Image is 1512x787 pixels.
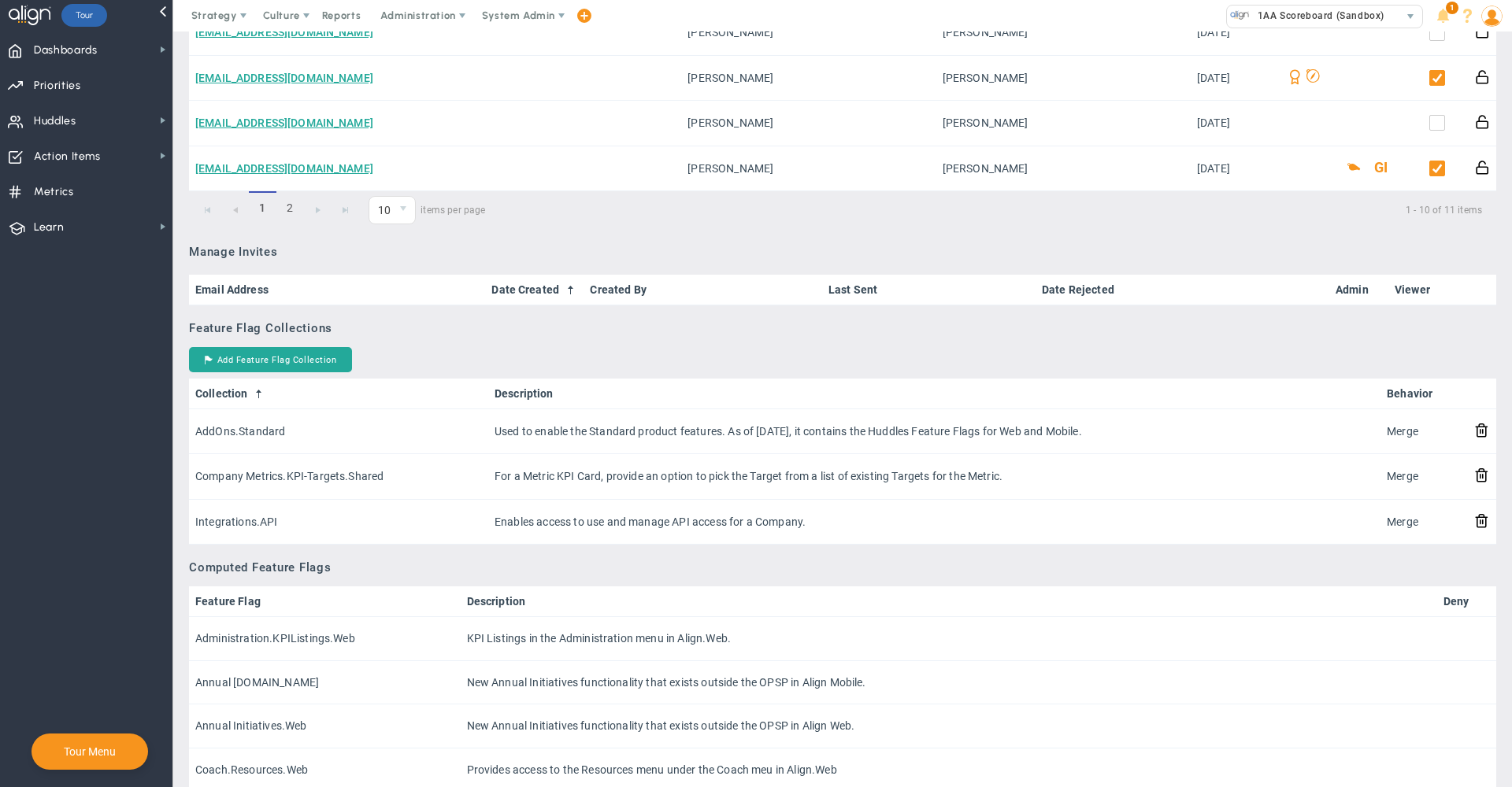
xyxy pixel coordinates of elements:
th: Deny [1437,586,1496,617]
td: Merge [1380,454,1468,499]
h3: Feature Flag Collections [189,321,1496,335]
th: Description [461,586,1437,617]
span: 1AA Scoreboard (Sandbox) [1250,6,1384,26]
td: [PERSON_NAME] [936,101,1191,146]
span: Culture [263,9,300,21]
td: AddOns.Standard [189,409,488,454]
span: System Admin [482,9,555,21]
td: Company Metrics.KPI-Targets.Shared [189,454,488,499]
a: Go to the next page [304,197,332,224]
td: For a Metric KPI Card, provide an option to pick the Target from a list of existing Targets for t... [488,454,1380,499]
td: [PERSON_NAME] [936,146,1191,191]
a: [EMAIL_ADDRESS][DOMAIN_NAME] [195,162,373,175]
td: [DATE] [1191,146,1277,191]
td: [DATE] [1191,101,1277,146]
span: items per page [369,196,486,224]
td: Annual [DOMAIN_NAME] [189,661,461,704]
span: Decision Maker [1303,68,1320,87]
td: New Annual Initiatives functionality that exists outside the OPSP in Align Mobile. [461,661,1437,704]
span: Priorities [34,69,81,102]
span: 1 [1446,2,1458,14]
td: Administration.KPIListings.Web [189,617,461,660]
a: Last Sent [828,283,1029,296]
a: Behavior [1387,387,1461,400]
span: 1 - 10 of 11 items [505,201,1482,220]
td: [PERSON_NAME] [681,146,936,191]
td: [DATE] [1191,10,1277,55]
a: Created By [590,283,815,296]
td: KPI Listings in the Administration menu in Align.Web. [461,617,1437,660]
a: [EMAIL_ADDRESS][DOMAIN_NAME] [195,116,373,129]
span: Learn [34,211,64,244]
span: 10 [369,197,392,224]
td: Enables access to use and manage API access for a Company. [488,500,1380,545]
img: 48978.Person.photo [1481,6,1503,27]
td: [PERSON_NAME] [681,101,936,146]
button: Remove Collection [1474,467,1489,483]
span: select [1399,6,1422,28]
a: Admin [1336,283,1382,296]
a: Email Address [195,283,479,296]
td: Merge [1380,409,1468,454]
button: Remove Collection [1474,512,1489,529]
button: Reset Password [1475,159,1490,176]
span: select [392,197,415,224]
a: Date Created [491,283,577,296]
button: Coach [1347,159,1362,174]
a: [EMAIL_ADDRESS][DOMAIN_NAME] [195,72,373,84]
span: Administration [380,9,455,21]
h3: Computed Feature Flags [189,560,1496,575]
td: [DATE] [1191,56,1277,101]
span: Strategy [191,9,237,21]
button: Reset Password [1475,113,1490,130]
td: Annual Initiatives.Web [189,704,461,748]
span: Action Items [34,140,101,173]
button: Add Feature Flag Collection [189,347,352,372]
a: 2 [276,191,304,225]
td: Integrations.API [189,500,488,545]
span: 0 [369,196,416,224]
td: [PERSON_NAME] [936,10,1191,55]
a: Date Rejected [1042,283,1323,296]
a: [EMAIL_ADDRESS][DOMAIN_NAME] [195,26,373,39]
span: Dashboards [34,34,98,67]
button: Reset Password [1475,68,1490,85]
th: Feature Flag [189,586,461,617]
button: Remove Collection [1474,422,1489,438]
a: Go to the last page [332,197,359,224]
a: Viewer [1395,283,1461,296]
td: Merge [1380,500,1468,545]
span: Huddles [34,105,76,138]
td: [PERSON_NAME] [681,10,936,55]
h3: Manage Invites [189,245,1496,259]
button: GI [1374,159,1388,176]
button: Tour Menu [59,745,120,759]
span: Align Champion [1284,68,1303,87]
td: Used to enable the Standard product features. As of [DATE], it contains the Huddles Feature Flags... [488,409,1380,454]
span: Metrics [34,176,74,209]
td: New Annual Initiatives functionality that exists outside the OPSP in Align Web. [461,704,1437,748]
td: [PERSON_NAME] [936,56,1191,101]
a: Collection [195,387,482,400]
span: 1 [249,191,276,225]
td: [PERSON_NAME] [681,56,936,101]
a: Description [495,387,1374,400]
img: 33626.Company.photo [1230,6,1250,25]
button: Reset Password [1475,23,1490,39]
